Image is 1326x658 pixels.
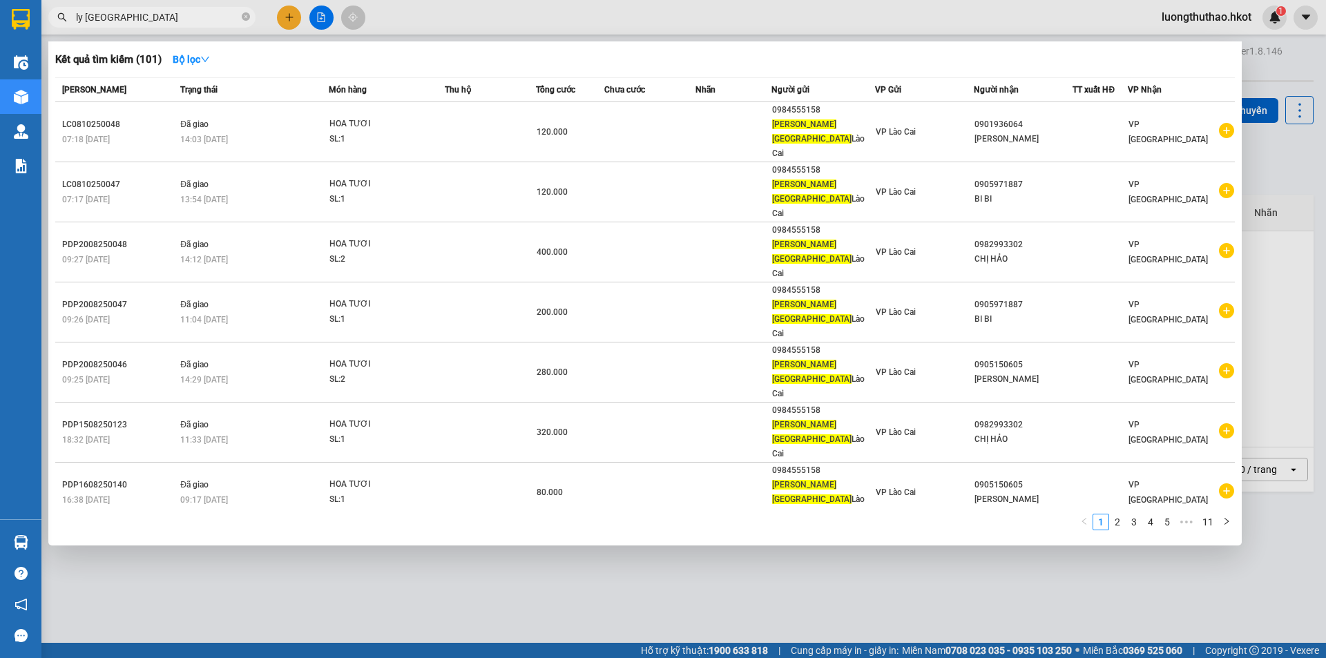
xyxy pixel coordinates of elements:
img: solution-icon [14,159,28,173]
div: PDP1508250123 [62,418,176,432]
span: question-circle [15,567,28,580]
div: 0984555158 [772,103,874,117]
span: VP [GEOGRAPHIC_DATA] [1128,119,1208,144]
img: logo-vxr [12,9,30,30]
span: plus-circle [1219,303,1234,318]
span: Món hàng [329,85,367,95]
span: 14:03 [DATE] [180,135,228,144]
span: VP [GEOGRAPHIC_DATA] [1128,180,1208,204]
div: BI BI [974,312,1072,327]
span: right [1222,517,1231,525]
span: plus-circle [1219,183,1234,198]
span: 09:25 [DATE] [62,375,110,385]
div: Lào Cai [772,238,874,281]
div: HOA TƯƠI [329,177,433,192]
span: plus-circle [1219,243,1234,258]
a: 5 [1160,514,1175,530]
span: Người gửi [771,85,809,95]
li: 2 [1109,514,1126,530]
span: 16:38 [DATE] [62,495,110,505]
span: Tổng cước [536,85,575,95]
span: [PERSON_NAME][GEOGRAPHIC_DATA] [772,480,852,504]
div: HOA TƯƠI [329,297,433,312]
div: 0984555158 [772,403,874,418]
span: [PERSON_NAME][GEOGRAPHIC_DATA] [772,360,852,384]
div: SL: 1 [329,192,433,207]
div: 0905971887 [974,298,1072,312]
span: 200.000 [537,307,568,317]
div: CHỊ HẢO [974,432,1072,447]
div: Lào Cai [772,418,874,461]
div: 0984555158 [772,463,874,478]
div: Lào Cai [772,298,874,341]
div: SL: 1 [329,312,433,327]
div: SL: 1 [329,492,433,507]
div: CHỊ HẢO [974,252,1072,267]
div: Lào Cai [772,478,874,521]
span: VP [GEOGRAPHIC_DATA] [1128,300,1208,325]
span: 13:54 [DATE] [180,195,228,204]
div: 0984555158 [772,343,874,358]
div: BI BI [974,192,1072,206]
div: 0905150605 [974,478,1072,492]
span: 400.000 [537,247,568,257]
a: 1 [1093,514,1108,530]
img: warehouse-icon [14,124,28,139]
button: left [1076,514,1093,530]
div: SL: 1 [329,132,433,147]
span: [PERSON_NAME][GEOGRAPHIC_DATA] [772,420,852,444]
span: Trạng thái [180,85,218,95]
div: [PERSON_NAME] [974,372,1072,387]
div: Lào Cai [772,177,874,221]
span: 11:33 [DATE] [180,435,228,445]
span: VP [GEOGRAPHIC_DATA] [1128,240,1208,264]
div: 0984555158 [772,223,874,238]
span: 09:27 [DATE] [62,255,110,264]
li: Next 5 Pages [1175,514,1198,530]
span: 07:17 [DATE] [62,195,110,204]
div: SL: 2 [329,372,433,387]
div: HOA TƯƠI [329,477,433,492]
span: VP [GEOGRAPHIC_DATA] [1128,420,1208,445]
div: SL: 1 [329,432,433,447]
input: Tìm tên, số ĐT hoặc mã đơn [76,10,239,25]
div: LC0810250048 [62,117,176,132]
span: VP Lào Cai [876,427,916,437]
div: HOA TƯƠI [329,117,433,132]
div: PDP1608250140 [62,478,176,492]
span: down [200,55,210,64]
div: PDP2008250048 [62,238,176,252]
span: TT xuất HĐ [1073,85,1115,95]
div: 0901936064 [974,117,1072,132]
span: Nhãn [695,85,715,95]
li: 4 [1142,514,1159,530]
span: [PERSON_NAME][GEOGRAPHIC_DATA] [772,240,852,264]
div: Lào Cai [772,358,874,401]
span: Đã giao [180,180,209,189]
li: Previous Page [1076,514,1093,530]
span: [PERSON_NAME][GEOGRAPHIC_DATA] [772,180,852,204]
div: LC0810250047 [62,177,176,192]
a: 2 [1110,514,1125,530]
span: plus-circle [1219,123,1234,138]
div: Lào Cai [772,117,874,161]
img: warehouse-icon [14,535,28,550]
span: 120.000 [537,187,568,197]
span: message [15,629,28,642]
span: Người nhận [974,85,1019,95]
span: plus-circle [1219,423,1234,438]
span: Đã giao [180,300,209,309]
div: HOA TƯƠI [329,357,433,372]
span: 18:32 [DATE] [62,435,110,445]
li: 3 [1126,514,1142,530]
span: close-circle [242,12,250,21]
div: HOA TƯƠI [329,237,433,252]
a: 4 [1143,514,1158,530]
span: 11:04 [DATE] [180,315,228,325]
span: plus-circle [1219,363,1234,378]
span: VP [GEOGRAPHIC_DATA] [1128,360,1208,385]
div: [PERSON_NAME] [974,132,1072,146]
h3: Kết quả tìm kiếm ( 101 ) [55,52,162,67]
div: PDP2008250046 [62,358,176,372]
span: 09:17 [DATE] [180,495,228,505]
